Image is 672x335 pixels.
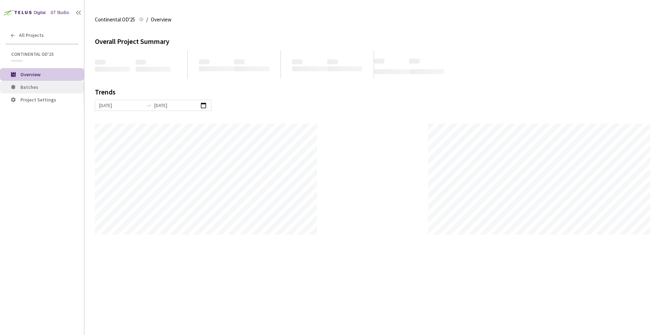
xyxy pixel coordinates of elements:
[20,84,38,90] span: Batches
[409,59,420,64] span: ‌
[95,67,130,72] span: ‌
[292,66,327,71] span: ‌
[146,103,151,108] span: to
[146,15,148,24] li: /
[234,59,245,64] span: ‌
[11,51,74,57] span: Continental OD'25
[374,69,409,74] span: ‌
[95,88,652,100] div: Trends
[199,59,209,64] span: ‌
[136,67,171,72] span: ‌
[146,103,151,108] span: swap-right
[234,66,269,71] span: ‌
[20,97,56,103] span: Project Settings
[19,32,44,38] span: All Projects
[374,59,385,64] span: ‌
[95,60,105,65] span: ‌
[327,66,362,71] span: ‌
[151,15,172,24] span: Overview
[99,101,143,109] input: Start date
[51,9,69,16] div: GT Studio
[154,101,198,109] input: End date
[136,60,146,65] span: ‌
[327,59,338,64] span: ‌
[199,66,234,71] span: ‌
[95,15,135,24] span: Continental OD'25
[20,71,40,78] span: Overview
[95,37,661,47] div: Overall Project Summary
[292,59,303,64] span: ‌
[409,69,444,74] span: ‌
